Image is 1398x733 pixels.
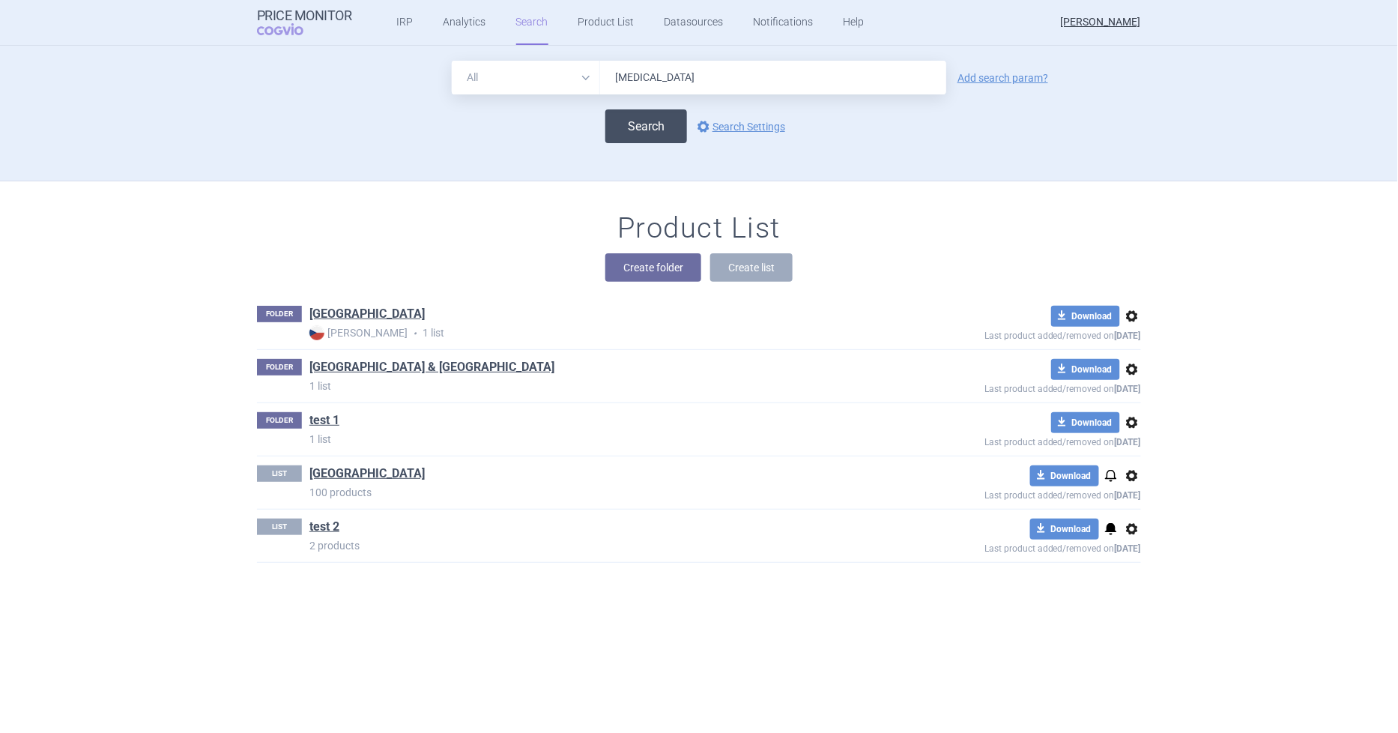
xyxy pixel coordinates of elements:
[1115,437,1141,447] strong: [DATE]
[876,327,1141,341] p: Last product added/removed on
[1115,331,1141,341] strong: [DATE]
[257,23,324,35] span: COGVIO
[257,8,352,23] strong: Price Monitor
[1051,306,1120,327] button: Download
[309,432,876,447] p: 1 list
[605,109,687,143] button: Search
[309,485,876,500] p: 100 products
[876,433,1141,447] p: Last product added/removed on
[408,326,423,341] i: •
[309,306,425,322] a: [GEOGRAPHIC_DATA]
[1030,465,1099,486] button: Download
[309,359,554,378] h1: Cyprus & Bulgaria
[257,359,302,375] p: FOLDER
[876,486,1141,501] p: Last product added/removed on
[309,306,425,325] h1: Cyprus
[309,325,876,341] p: 1 list
[876,380,1141,394] p: Last product added/removed on
[309,325,408,340] strong: [PERSON_NAME]
[710,253,793,282] button: Create list
[309,538,876,553] p: 2 products
[617,211,781,246] h1: Product List
[309,325,324,340] img: CZ
[309,359,554,375] a: [GEOGRAPHIC_DATA] & [GEOGRAPHIC_DATA]
[876,540,1141,554] p: Last product added/removed on
[1051,359,1120,380] button: Download
[309,412,339,429] a: test 1
[309,465,425,482] a: [GEOGRAPHIC_DATA]
[1115,384,1141,394] strong: [DATE]
[1115,543,1141,554] strong: [DATE]
[605,253,701,282] button: Create folder
[309,412,339,432] h1: test 1
[309,378,876,393] p: 1 list
[1115,490,1141,501] strong: [DATE]
[257,306,302,322] p: FOLDER
[257,412,302,429] p: FOLDER
[957,73,1048,83] a: Add search param?
[257,465,302,482] p: LIST
[1051,412,1120,433] button: Download
[309,465,425,485] h1: Cyprus
[309,519,339,535] a: test 2
[257,8,352,37] a: Price MonitorCOGVIO
[1030,519,1099,540] button: Download
[257,519,302,535] p: LIST
[695,118,785,136] a: Search Settings
[309,519,339,538] h1: test 2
